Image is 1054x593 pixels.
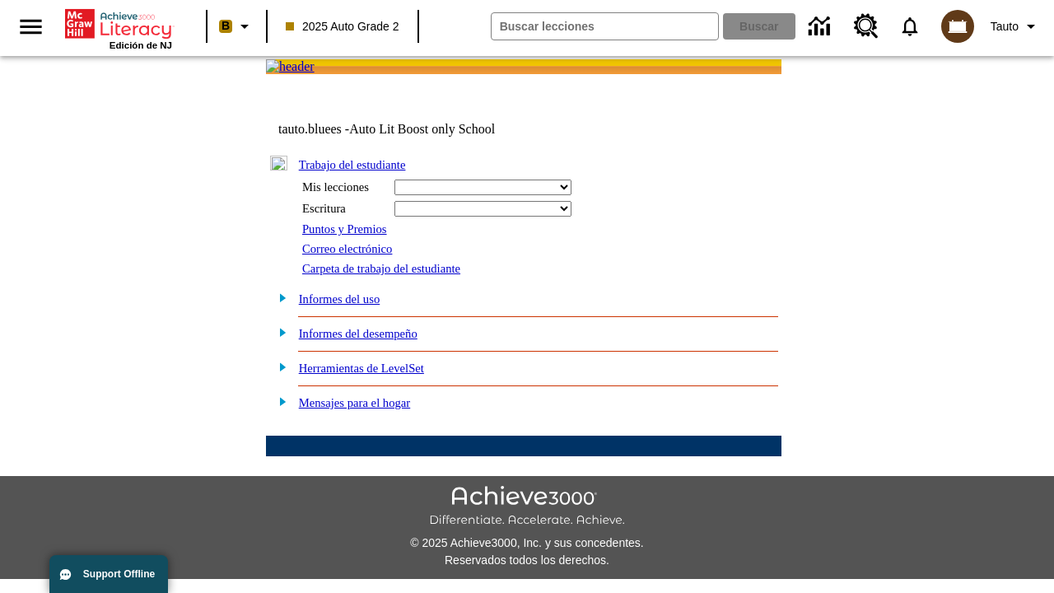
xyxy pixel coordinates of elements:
[302,242,392,255] a: Correo electrónico
[299,362,424,375] a: Herramientas de LevelSet
[222,16,230,36] span: B
[299,292,380,306] a: Informes del uso
[7,2,55,51] button: Abrir el menú lateral
[984,12,1047,41] button: Perfil/Configuración
[65,6,172,50] div: Portada
[844,4,888,49] a: Centro de recursos, Se abrirá en una pestaña nueva.
[931,5,984,48] button: Escoja un nuevo avatar
[799,4,844,49] a: Centro de información
[302,222,387,236] a: Puntos y Premios
[991,18,1019,35] span: Tauto
[49,555,168,593] button: Support Offline
[299,327,417,340] a: Informes del desempeño
[299,396,411,409] a: Mensajes para el hogar
[270,156,287,170] img: minus.gif
[270,394,287,409] img: plus.gif
[212,12,261,41] button: Boost El color de la clase es anaranjado claro. Cambiar el color de la clase.
[349,122,495,136] nobr: Auto Lit Boost only School
[888,5,931,48] a: Notificaciones
[302,202,385,216] div: Escritura
[302,262,460,275] a: Carpeta de trabajo del estudiante
[286,18,399,35] span: 2025 Auto Grade 2
[110,40,172,50] span: Edición de NJ
[278,122,581,137] td: tauto.bluees -
[270,359,287,374] img: plus.gif
[270,290,287,305] img: plus.gif
[492,13,718,40] input: Buscar campo
[266,59,315,74] img: header
[83,568,155,580] span: Support Offline
[941,10,974,43] img: avatar image
[429,486,625,528] img: Achieve3000 Differentiate Accelerate Achieve
[302,180,385,194] div: Mis lecciones
[299,158,406,171] a: Trabajo del estudiante
[270,325,287,339] img: plus.gif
